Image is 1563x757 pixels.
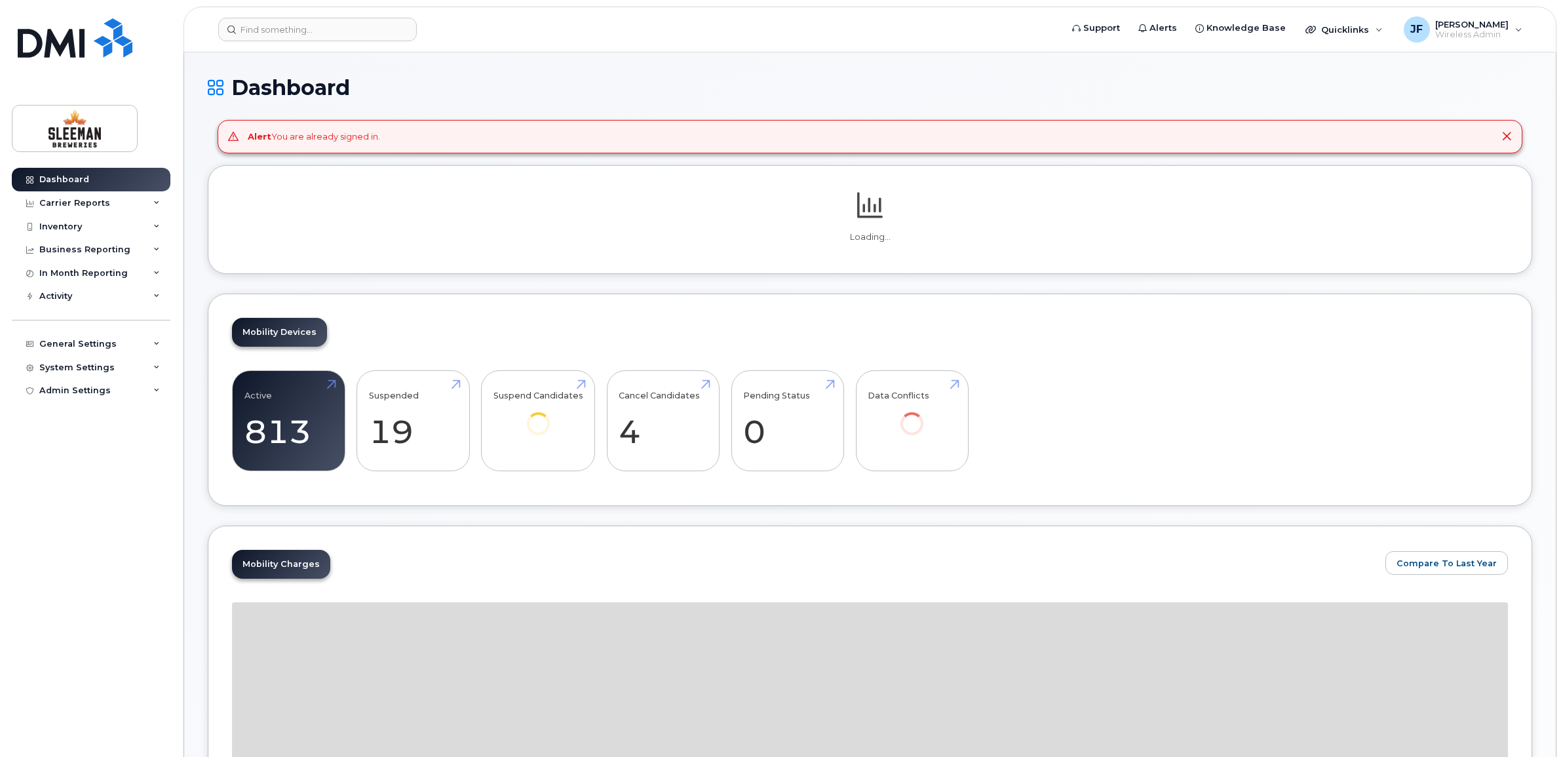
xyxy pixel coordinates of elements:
[369,378,457,464] a: Suspended 19
[244,378,333,464] a: Active 813
[743,378,832,464] a: Pending Status 0
[1385,551,1508,575] button: Compare To Last Year
[1397,557,1497,570] span: Compare To Last Year
[619,378,707,464] a: Cancel Candidates 4
[868,378,956,453] a: Data Conflicts
[208,76,1532,99] h1: Dashboard
[232,231,1508,243] p: Loading...
[232,550,330,579] a: Mobility Charges
[232,318,327,347] a: Mobility Devices
[493,378,583,453] a: Suspend Candidates
[248,130,380,143] div: You are already signed in.
[248,131,271,142] strong: Alert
